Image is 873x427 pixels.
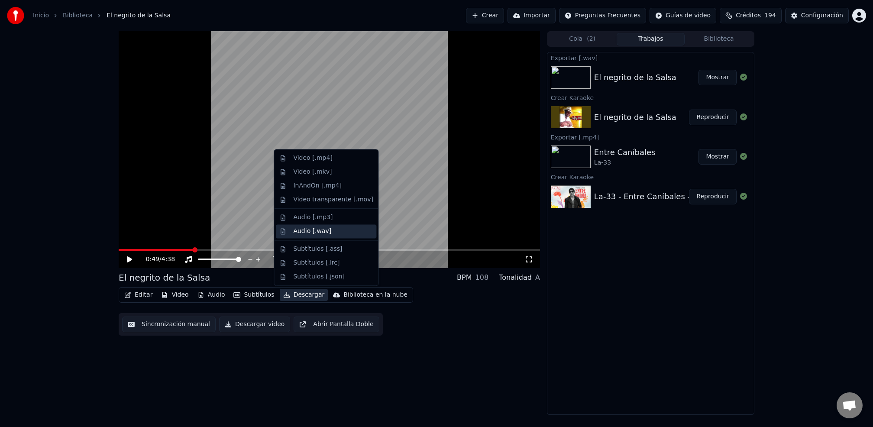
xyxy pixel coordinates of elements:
[107,11,171,20] span: El negrito de la Salsa
[547,52,754,63] div: Exportar [.wav]
[689,110,737,125] button: Reproducir
[230,289,278,301] button: Subtítulos
[594,159,656,167] div: La-33
[720,8,782,23] button: Créditos194
[119,272,210,284] div: El negrito de la Salsa
[547,92,754,103] div: Crear Karaoke
[122,317,216,332] button: Sincronización manual
[293,195,373,204] div: Video transparente [.mov]
[293,245,342,253] div: Subtítulos [.ass]
[466,8,504,23] button: Crear
[801,11,843,20] div: Configuración
[33,11,49,20] a: Inicio
[547,132,754,142] div: Exportar [.mp4]
[736,11,761,20] span: Créditos
[194,289,229,301] button: Audio
[499,272,532,283] div: Tonalidad
[293,227,331,236] div: Audio [.wav]
[547,171,754,182] div: Crear Karaoke
[475,272,489,283] div: 108
[146,255,159,264] span: 0:49
[33,11,171,20] nav: breadcrumb
[457,272,472,283] div: BPM
[7,7,24,24] img: youka
[508,8,556,23] button: Importar
[837,392,863,418] a: Chat abierto
[617,33,685,45] button: Trabajos
[280,289,328,301] button: Descargar
[685,33,753,45] button: Biblioteca
[650,8,716,23] button: Guías de video
[764,11,776,20] span: 194
[63,11,93,20] a: Biblioteca
[219,317,290,332] button: Descargar video
[594,71,676,84] div: El negrito de la Salsa
[594,146,656,159] div: Entre Caníbales
[594,111,676,123] div: El negrito de la Salsa
[587,35,595,43] span: ( 2 )
[594,191,735,203] div: La-33 - Entre Caníbales - Video Lyric
[293,213,333,222] div: Audio [.mp3]
[343,291,407,299] div: Biblioteca en la nube
[146,255,167,264] div: /
[121,289,156,301] button: Editar
[698,149,737,165] button: Mostrar
[535,272,540,283] div: A
[293,154,332,162] div: Video [.mp4]
[293,168,332,176] div: Video [.mkv]
[548,33,617,45] button: Cola
[698,70,737,85] button: Mostrar
[293,181,342,190] div: InAndOn [.mp4]
[785,8,849,23] button: Configuración
[158,289,192,301] button: Video
[293,272,345,281] div: Subtítulos [.json]
[689,189,737,204] button: Reproducir
[294,317,379,332] button: Abrir Pantalla Doble
[162,255,175,264] span: 4:38
[293,259,339,267] div: Subtítulos [.lrc]
[559,8,646,23] button: Preguntas Frecuentes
